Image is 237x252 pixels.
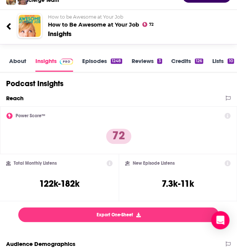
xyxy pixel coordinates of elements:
[111,58,122,64] div: 1248
[131,57,162,72] a: Reviews3
[14,161,57,166] h2: Total Monthly Listens
[211,211,229,229] div: Open Intercom Messenger
[19,15,41,37] img: How to Be Awesome at Your Job
[149,23,153,26] span: 72
[6,79,64,88] h1: Podcast Insights
[157,58,162,64] div: 3
[48,14,123,20] span: How to be Awesome at Your Job
[9,57,26,72] a: About
[195,58,203,64] div: 126
[35,57,73,72] a: InsightsPodchaser Pro
[6,94,24,102] h2: Reach
[227,58,234,64] div: 10
[106,129,131,144] p: 72
[18,207,219,222] button: Export One-Sheet
[48,30,72,38] div: Insights
[171,57,203,72] a: Credits126
[48,14,220,28] h2: How to Be Awesome at Your Job
[162,178,194,189] h3: 7.3k-11k
[133,161,175,166] h2: New Episode Listens
[60,58,73,65] img: Podchaser Pro
[82,57,122,72] a: Episodes1248
[39,178,80,189] h3: 122k-182k
[212,57,234,72] a: Lists10
[16,113,45,118] h2: Power Score™
[6,240,75,247] h2: Audience Demographics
